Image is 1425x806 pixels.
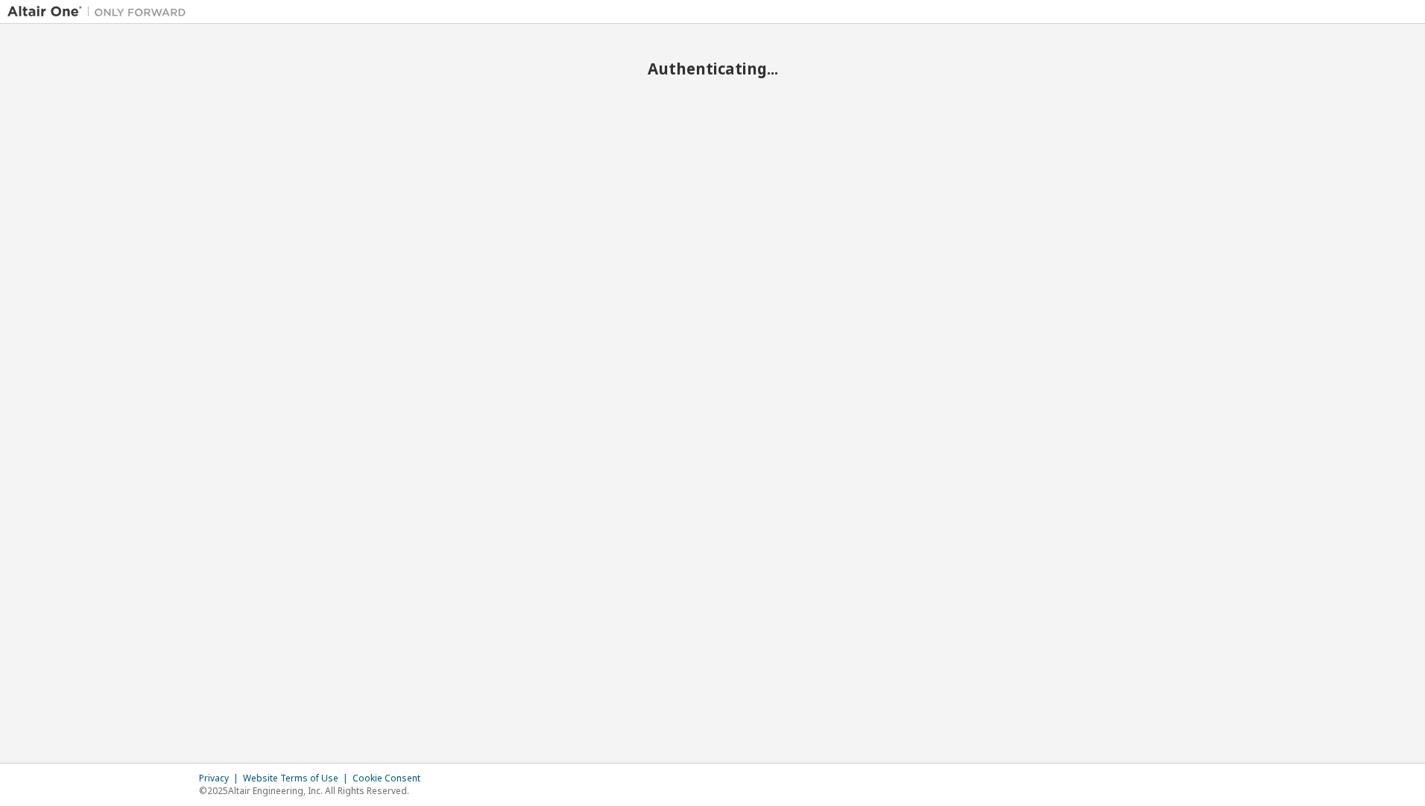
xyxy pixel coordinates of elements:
[199,772,243,784] div: Privacy
[7,59,1418,78] h2: Authenticating...
[7,4,194,19] img: Altair One
[353,772,429,784] div: Cookie Consent
[243,772,353,784] div: Website Terms of Use
[199,784,429,797] p: © 2025 Altair Engineering, Inc. All Rights Reserved.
